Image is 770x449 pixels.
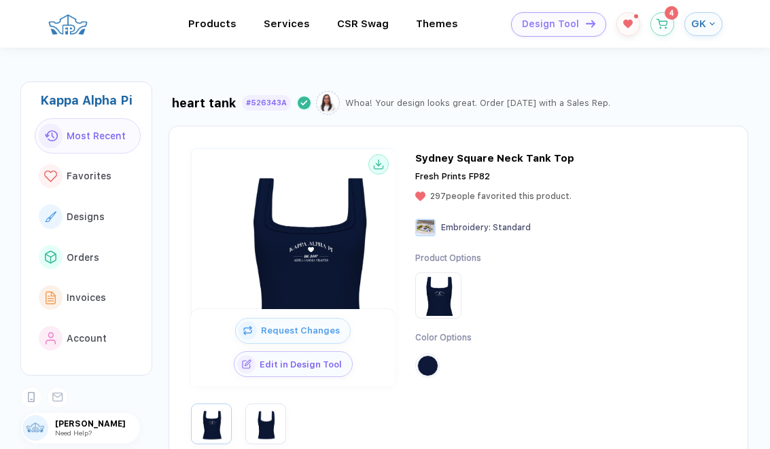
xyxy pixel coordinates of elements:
div: #526343A [246,98,287,107]
img: 4bf63bc0-0728-4a67-accb-b8bd500611dc_nt_front_1759176013505.jpg [197,151,415,369]
button: link to iconInvoices [35,280,141,315]
button: link to iconOrders [35,240,141,275]
div: ThemesToggle dropdown menu [416,18,458,30]
div: CSR SwagToggle dropdown menu [337,18,389,30]
img: icon [586,20,595,27]
div: Color Options [415,332,481,344]
img: user profile [22,415,48,441]
img: link to icon [44,170,57,182]
span: Request Changes [257,325,350,336]
img: Embroidery [415,219,436,236]
span: Design Tool [522,18,579,30]
img: link to icon [46,291,56,304]
span: Designs [67,211,105,222]
sup: 4 [665,6,678,20]
span: Need Help? [55,429,92,437]
div: ProductsToggle dropdown menu chapters [188,18,237,30]
div: Whoa! Your design looks great. Order [DATE] with a Sales Rep. [345,98,610,108]
div: ServicesToggle dropdown menu [264,18,310,30]
button: link to iconFavorites [35,159,141,194]
img: link to icon [46,332,56,344]
button: GK [684,12,722,36]
span: 297 people favorited this product. [430,192,572,201]
button: link to iconDesigns [35,199,141,234]
span: Embroidery : [441,223,491,232]
button: Design Toolicon [511,12,606,37]
button: link to iconMost Recent [35,118,141,154]
img: 4bf63bc0-0728-4a67-accb-b8bd500611dc_nt_front_1759176013505.jpg [194,407,228,441]
div: heart tank [172,96,237,110]
span: Account [67,333,107,344]
span: Fresh Prints FP82 [415,171,490,181]
span: Edit in Design Tool [256,359,352,370]
span: Favorites [67,170,111,181]
div: Kappa Alpha Pi [40,93,141,107]
span: 4 [669,9,673,17]
img: link to icon [44,130,58,142]
button: iconRequest Changes [235,318,351,344]
span: Invoices [67,292,106,303]
img: 4bf63bc0-0728-4a67-accb-b8bd500611dc_nt_back_1759176013506.jpg [249,407,283,441]
img: link to icon [45,251,56,263]
sup: 1 [634,14,638,18]
div: Sydney Square Neck Tank Top [415,152,574,164]
button: iconEdit in Design Tool [234,351,353,377]
img: icon [239,321,257,340]
span: Most Recent [67,130,126,141]
div: Product Options [415,253,481,264]
span: Orders [67,252,99,263]
img: Product Option [418,275,459,316]
img: Sophie.png [318,93,338,113]
button: link to iconAccount [35,321,141,356]
img: icon [237,355,256,374]
img: logo [48,7,88,41]
span: GK [691,18,706,30]
span: [PERSON_NAME] [55,419,140,429]
img: link to icon [45,211,56,221]
span: Standard [493,223,531,232]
